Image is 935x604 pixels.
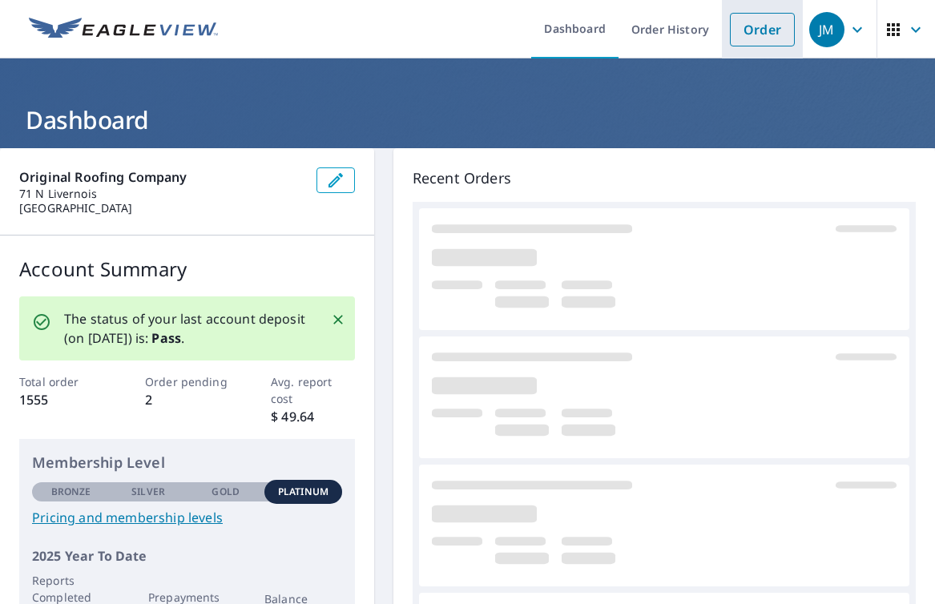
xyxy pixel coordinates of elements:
b: Pass [151,329,181,347]
p: Recent Orders [413,167,916,189]
p: Membership Level [32,452,342,473]
p: Order pending [145,373,229,390]
p: Gold [212,485,239,499]
p: 2025 Year To Date [32,546,342,566]
p: 2 [145,390,229,409]
p: Silver [131,485,165,499]
img: EV Logo [29,18,218,42]
p: $ 49.64 [271,407,355,426]
p: Total order [19,373,103,390]
p: 1555 [19,390,103,409]
button: Close [328,309,349,330]
p: Bronze [51,485,91,499]
p: Original Roofing Company [19,167,304,187]
p: The status of your last account deposit (on [DATE]) is: . [64,309,312,348]
p: Account Summary [19,255,355,284]
h1: Dashboard [19,103,916,136]
p: Avg. report cost [271,373,355,407]
p: Platinum [278,485,328,499]
div: JM [809,12,844,47]
a: Order [730,13,795,46]
p: [GEOGRAPHIC_DATA] [19,201,304,215]
p: 71 N Livernois [19,187,304,201]
a: Pricing and membership levels [32,508,342,527]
